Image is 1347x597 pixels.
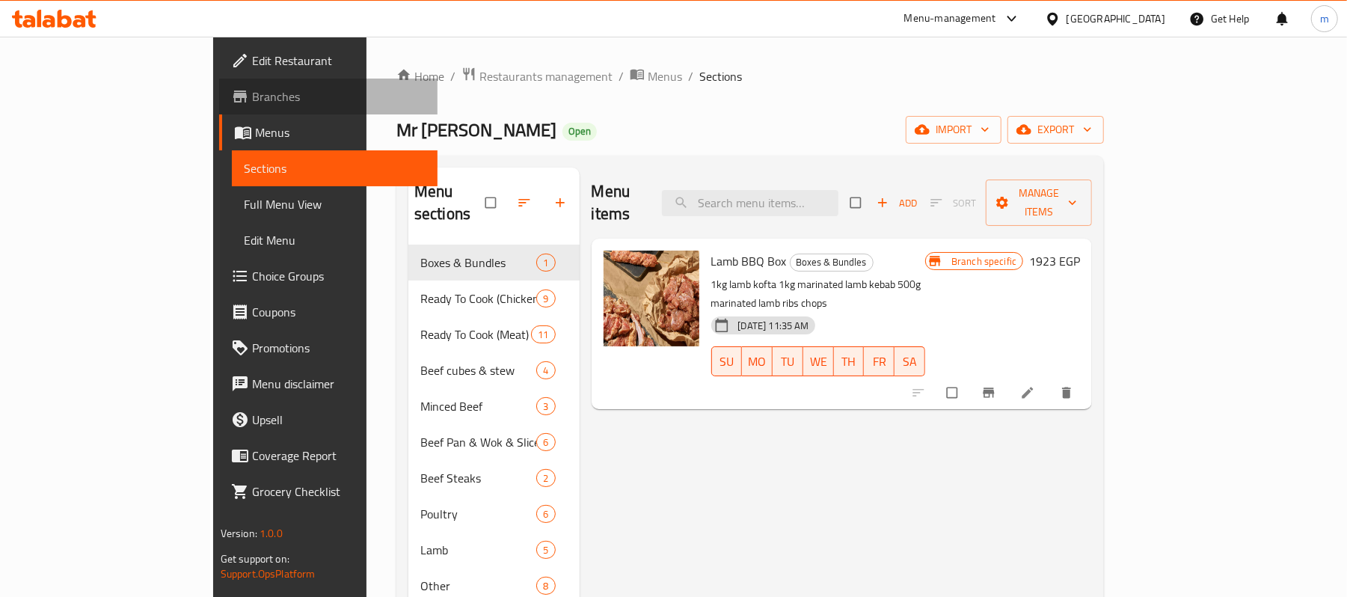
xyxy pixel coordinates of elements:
span: TH [840,351,859,373]
button: SU [711,346,743,376]
div: items [536,290,555,307]
h6: 1923 EGP [1029,251,1080,272]
span: Branches [252,88,426,105]
span: Beef Pan & Wok & Slices [420,433,536,451]
span: import [918,120,989,139]
span: Select to update [938,379,969,407]
a: Edit Menu [232,222,438,258]
div: items [531,325,555,343]
div: items [536,541,555,559]
h2: Menu items [592,180,645,225]
span: 1 [537,256,554,270]
div: [GEOGRAPHIC_DATA] [1067,10,1165,27]
div: items [536,361,555,379]
nav: breadcrumb [396,67,1104,86]
a: Coverage Report [219,438,438,474]
span: Restaurants management [479,67,613,85]
span: Other [420,577,536,595]
a: Sections [232,150,438,186]
div: items [536,577,555,595]
button: WE [803,346,834,376]
img: Lamb BBQ Box [604,251,699,346]
button: Add section [544,186,580,219]
span: Beef Steaks [420,469,536,487]
div: Beef cubes & stew [420,361,536,379]
li: / [450,67,455,85]
span: Version: [221,524,257,543]
a: Branches [219,79,438,114]
span: 1.0.0 [260,524,283,543]
span: Boxes & Bundles [791,254,873,271]
span: SA [900,351,919,373]
span: Grocery Checklist [252,483,426,500]
li: / [619,67,624,85]
h2: Menu sections [414,180,485,225]
a: Restaurants management [461,67,613,86]
button: SA [895,346,925,376]
span: Sections [244,159,426,177]
div: Boxes & Bundles [790,254,874,272]
button: export [1007,116,1104,144]
div: Lamb5 [408,532,580,568]
span: 6 [537,435,554,450]
span: Manage items [998,184,1080,221]
span: Get support on: [221,549,289,569]
button: Manage items [986,180,1092,226]
span: Mr [PERSON_NAME] [396,113,556,147]
div: items [536,433,555,451]
span: Ready To Cook (Chicken) [420,290,536,307]
span: m [1320,10,1329,27]
span: Open [562,125,597,138]
div: Beef cubes & stew4 [408,352,580,388]
div: Ready To Cook (Meat) [420,325,531,343]
button: delete [1050,376,1086,409]
span: 4 [537,364,554,378]
button: import [906,116,1001,144]
span: [DATE] 11:35 AM [732,319,815,333]
span: Coverage Report [252,447,426,465]
span: Select section [841,189,873,217]
button: MO [742,346,773,376]
div: Lamb [420,541,536,559]
span: Add item [873,192,921,215]
div: Beef Steaks2 [408,460,580,496]
span: Edit Restaurant [252,52,426,70]
span: Select all sections [476,189,508,217]
a: Full Menu View [232,186,438,222]
div: Open [562,123,597,141]
div: items [536,469,555,487]
button: Branch-specific-item [972,376,1008,409]
a: Edit Restaurant [219,43,438,79]
span: Promotions [252,339,426,357]
span: Upsell [252,411,426,429]
span: Poultry [420,505,536,523]
button: FR [864,346,895,376]
span: Branch specific [945,254,1022,269]
p: 1kg lamb kofta 1kg marinated lamb kebab 500g marinated lamb ribs chops [711,275,925,313]
span: 11 [532,328,554,342]
span: Add [877,195,917,212]
input: search [662,190,838,216]
span: SU [718,351,737,373]
span: 5 [537,543,554,557]
a: Support.OpsPlatform [221,564,316,584]
button: Add [873,192,921,215]
span: MO [748,351,767,373]
span: Sections [699,67,742,85]
div: Ready To Cook (Chicken)9 [408,281,580,316]
a: Upsell [219,402,438,438]
div: items [536,505,555,523]
span: Lamb BBQ Box [711,250,787,272]
span: Full Menu View [244,195,426,213]
div: Minced Beef3 [408,388,580,424]
span: TU [779,351,797,373]
button: TU [773,346,803,376]
span: Boxes & Bundles [420,254,536,272]
a: Menus [219,114,438,150]
a: Menu disclaimer [219,366,438,402]
div: Boxes & Bundles1 [408,245,580,281]
a: Coupons [219,294,438,330]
